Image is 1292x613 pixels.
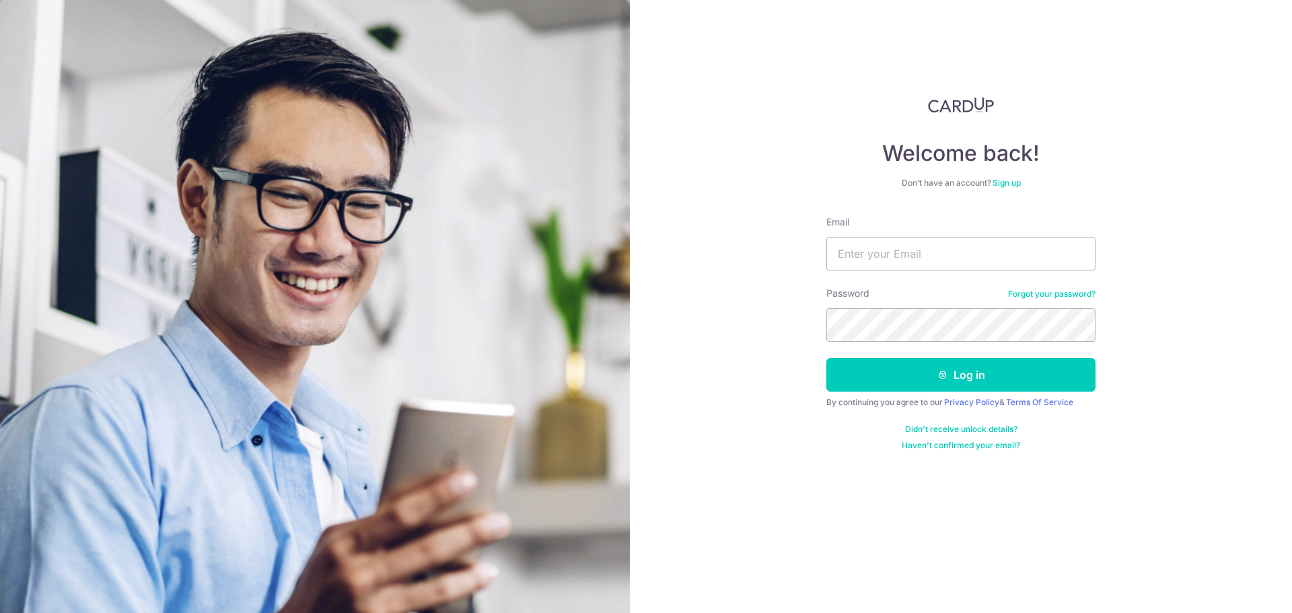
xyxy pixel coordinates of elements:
label: Email [826,215,849,229]
img: CardUp Logo [928,97,994,113]
a: Sign up [993,178,1021,188]
a: Forgot your password? [1008,289,1096,299]
button: Log in [826,358,1096,392]
input: Enter your Email [826,237,1096,271]
a: Privacy Policy [944,397,999,407]
a: Terms Of Service [1006,397,1073,407]
a: Didn't receive unlock details? [905,424,1017,435]
a: Haven't confirmed your email? [902,440,1020,451]
div: By continuing you agree to our & [826,397,1096,408]
div: Don’t have an account? [826,178,1096,188]
label: Password [826,287,869,300]
h4: Welcome back! [826,140,1096,167]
